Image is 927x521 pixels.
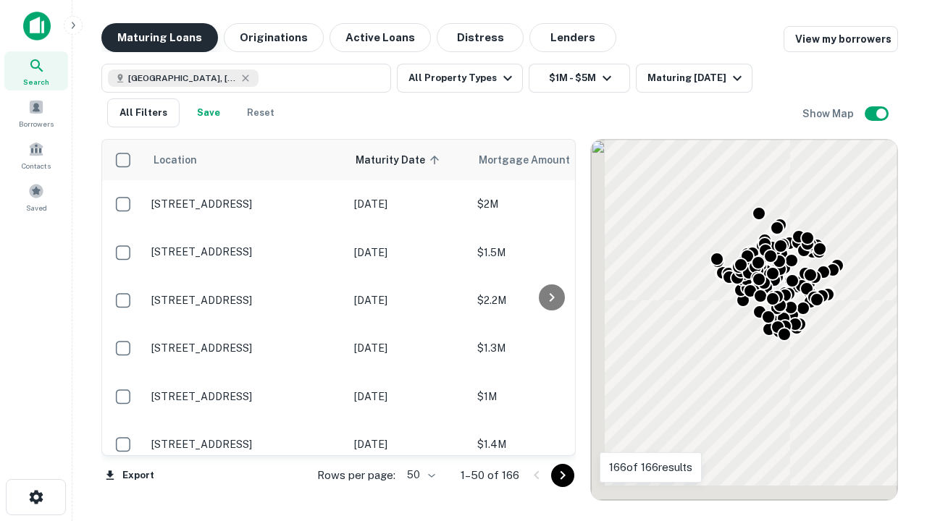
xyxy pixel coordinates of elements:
button: Active Loans [330,23,431,52]
p: [DATE] [354,389,463,404]
p: $1M [477,389,622,404]
p: [STREET_ADDRESS] [151,390,340,403]
p: $1.4M [477,436,622,452]
div: 50 [401,465,437,486]
p: [DATE] [354,340,463,356]
th: Location [144,140,347,180]
a: Contacts [4,135,68,174]
button: Go to next page [551,464,574,487]
div: 0 0 [591,140,897,500]
p: 1–50 of 166 [461,467,519,484]
button: All Filters [107,98,180,127]
button: Export [101,465,158,486]
th: Maturity Date [347,140,470,180]
h6: Show Map [802,106,856,122]
button: Originations [224,23,324,52]
p: [DATE] [354,196,463,212]
button: Reset [238,98,284,127]
a: Borrowers [4,93,68,132]
p: [STREET_ADDRESS] [151,438,340,451]
a: View my borrowers [784,26,898,52]
button: Maturing [DATE] [636,64,752,93]
span: Saved [26,202,47,213]
button: Maturing Loans [101,23,218,52]
p: [STREET_ADDRESS] [151,245,340,258]
p: [STREET_ADDRESS] [151,342,340,355]
a: Saved [4,177,68,216]
p: $1.5M [477,245,622,260]
button: Save your search to get updates of matches that match your search criteria. [185,98,232,127]
th: Mortgage Amount [470,140,629,180]
p: [STREET_ADDRESS] [151,198,340,211]
p: $2.2M [477,292,622,308]
button: [GEOGRAPHIC_DATA], [GEOGRAPHIC_DATA], [GEOGRAPHIC_DATA] [101,64,391,93]
span: [GEOGRAPHIC_DATA], [GEOGRAPHIC_DATA], [GEOGRAPHIC_DATA] [128,72,237,85]
span: Contacts [22,160,51,171]
span: Mortgage Amount [479,151,589,169]
p: Rows per page: [317,467,395,484]
p: $1.3M [477,340,622,356]
button: $1M - $5M [529,64,630,93]
button: Lenders [529,23,616,52]
a: Search [4,51,68,90]
button: Distress [437,23,524,52]
span: Search [23,76,49,88]
p: [DATE] [354,292,463,308]
span: Borrowers [19,118,54,130]
img: capitalize-icon.png [23,12,51,41]
span: Maturity Date [356,151,444,169]
p: $2M [477,196,622,212]
button: All Property Types [397,64,523,93]
span: Location [153,151,197,169]
iframe: Chat Widget [855,405,927,475]
p: [DATE] [354,436,463,452]
p: [DATE] [354,245,463,260]
p: [STREET_ADDRESS] [151,294,340,307]
p: 166 of 166 results [609,459,692,476]
div: Maturing [DATE] [647,69,746,87]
